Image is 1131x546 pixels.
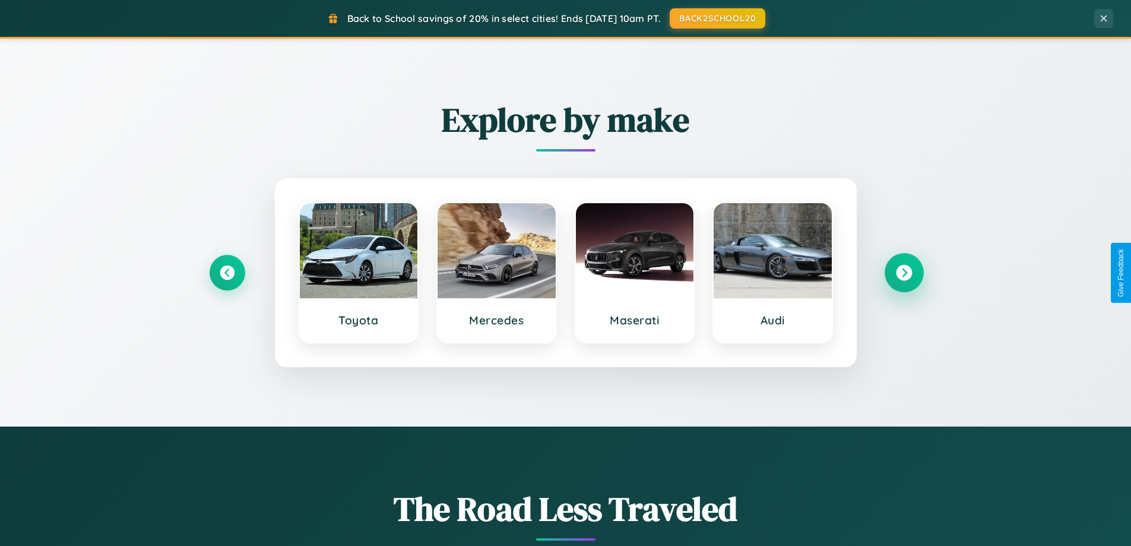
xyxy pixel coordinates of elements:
[312,313,406,327] h3: Toyota
[210,486,922,532] h1: The Road Less Traveled
[210,97,922,143] h2: Explore by make
[670,8,765,29] button: BACK2SCHOOL20
[347,12,661,24] span: Back to School savings of 20% in select cities! Ends [DATE] 10am PT.
[449,313,544,327] h3: Mercedes
[726,313,820,327] h3: Audi
[588,313,682,327] h3: Maserati
[1117,249,1125,297] div: Give Feedback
